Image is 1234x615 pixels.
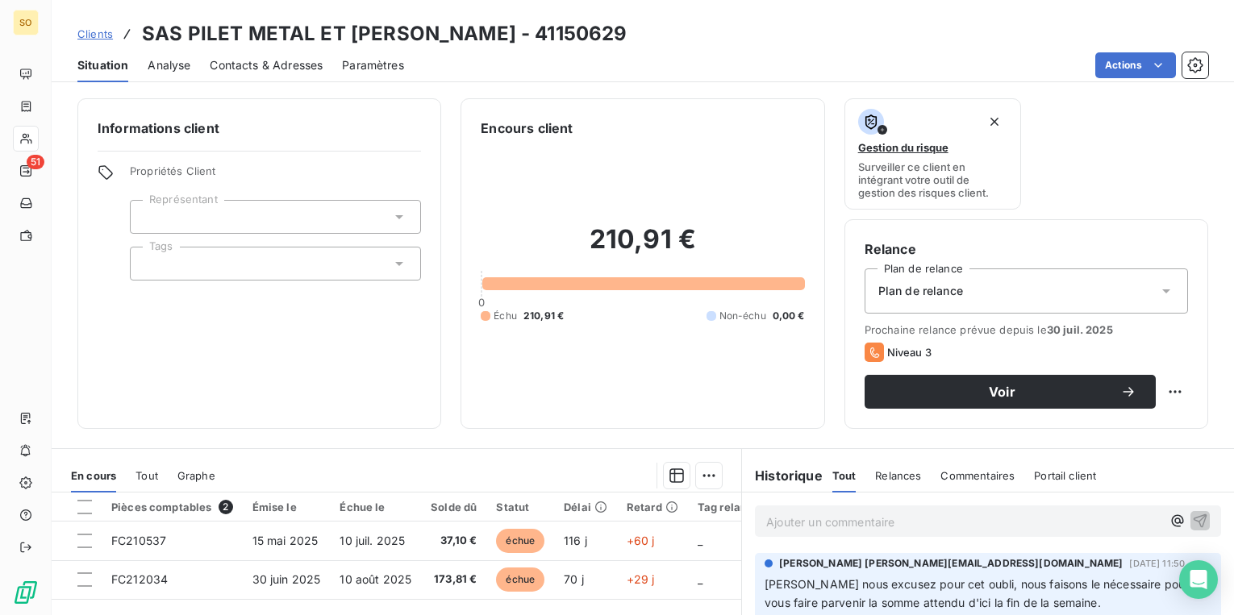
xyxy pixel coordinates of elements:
span: 30 juil. 2025 [1047,323,1113,336]
span: Voir [884,385,1120,398]
img: Logo LeanPay [13,580,39,605]
span: Échu [494,309,517,323]
span: +29 j [627,572,655,586]
span: Gestion du risque [858,141,948,154]
span: Tout [135,469,158,482]
span: Contacts & Adresses [210,57,323,73]
span: 10 août 2025 [340,572,411,586]
h2: 210,91 € [481,223,804,272]
span: FC210537 [111,534,166,547]
span: Graphe [177,469,215,482]
span: Prochaine relance prévue depuis le [865,323,1188,336]
span: Situation [77,57,128,73]
input: Ajouter une valeur [144,210,156,224]
span: 51 [27,155,44,169]
div: Retard [627,501,678,513]
span: échue [496,529,544,553]
div: Pièces comptables [111,500,233,514]
span: Propriétés Client [130,164,421,187]
h6: Relance [865,239,1188,259]
span: _ [698,534,702,547]
button: Actions [1095,52,1176,78]
span: 2 [219,500,233,514]
span: 10 juil. 2025 [340,534,405,547]
span: 37,10 € [431,533,477,549]
span: 0,00 € [773,309,805,323]
h3: SAS PILET METAL ET [PERSON_NAME] - 41150629 [142,19,627,48]
span: Paramètres [342,57,404,73]
span: Analyse [148,57,190,73]
h6: Historique [742,466,823,485]
div: Tag relance [698,501,780,513]
span: FC212034 [111,572,168,586]
span: Commentaires [940,469,1015,482]
h6: Informations client [98,118,421,138]
span: Tout [832,469,857,482]
span: 0 [478,296,485,309]
span: 70 j [564,572,584,586]
span: Plan de relance [878,283,963,299]
span: Surveiller ce client en intégrant votre outil de gestion des risques client. [858,160,1008,199]
span: [DATE] 11:50 [1129,559,1185,568]
a: Clients [77,26,113,42]
input: Ajouter une valeur [144,256,156,271]
button: Gestion du risqueSurveiller ce client en intégrant votre outil de gestion des risques client. [844,98,1022,210]
span: En cours [71,469,116,482]
div: Solde dû [431,501,477,513]
span: échue [496,567,544,592]
span: 210,91 € [523,309,564,323]
div: Échue le [340,501,411,513]
span: _ [698,572,702,586]
span: Clients [77,27,113,40]
span: 116 j [564,534,587,547]
span: Portail client [1034,469,1096,482]
div: Statut [496,501,544,513]
div: Émise le [252,501,321,513]
div: SO [13,10,39,35]
div: Open Intercom Messenger [1179,560,1218,599]
span: Relances [875,469,921,482]
span: [PERSON_NAME] [PERSON_NAME][EMAIL_ADDRESS][DOMAIN_NAME] [779,556,1123,571]
span: Non-échu [719,309,766,323]
span: Niveau 3 [887,346,932,359]
button: Voir [865,375,1156,409]
span: 30 juin 2025 [252,572,321,586]
span: [PERSON_NAME] nous excusez pour cet oubli, nous faisons le nécessaire pour vous faire parvenir la... [765,577,1192,609]
h6: Encours client [481,118,573,138]
span: +60 j [627,534,655,547]
span: 15 mai 2025 [252,534,319,547]
span: 173,81 € [431,571,477,588]
div: Délai [564,501,607,513]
